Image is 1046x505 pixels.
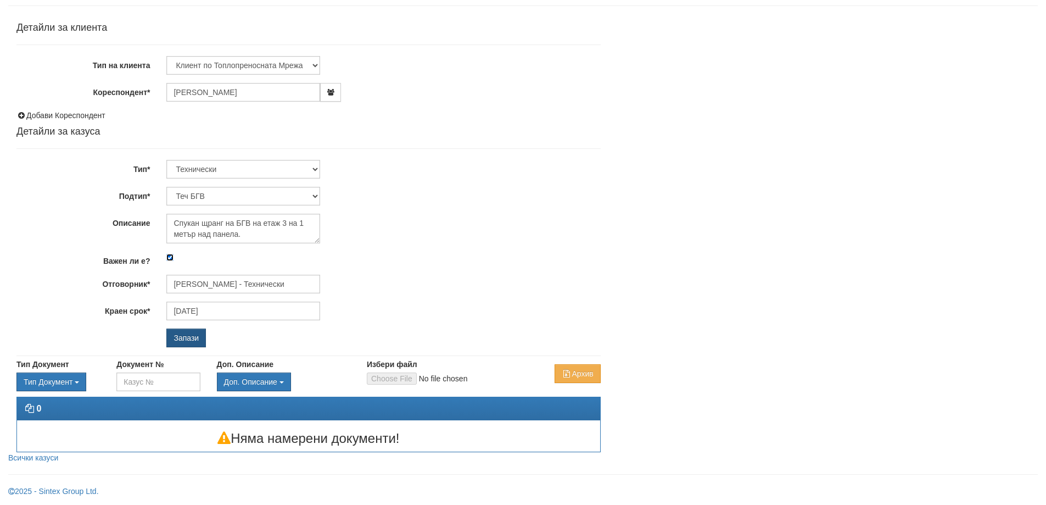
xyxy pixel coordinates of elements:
[217,373,350,391] div: Двоен клик, за изчистване на избраната стойност.
[16,373,86,391] button: Тип Документ
[8,487,99,496] a: 2025 - Sintex Group Ltd.
[8,252,158,267] label: Важен ли е?
[8,302,158,317] label: Краен срок*
[166,329,206,347] input: Запази
[16,126,601,137] h4: Детайли за казуса
[8,187,158,202] label: Подтип*
[367,359,417,370] label: Избери файл
[8,214,158,229] label: Описание
[166,83,320,102] input: ЕГН/Име/Адрес/Аб.№/Парт.№/Тел./Email
[8,453,58,462] a: Всички казуси
[16,23,601,34] h4: Детайли за клиента
[116,373,200,391] input: Казус №
[36,404,41,413] strong: 0
[217,359,273,370] label: Доп. Описание
[24,378,72,386] span: Тип Документ
[224,378,277,386] span: Доп. Описание
[16,110,601,121] div: Добави Кореспондент
[166,275,320,293] input: Търсене по Име / Имейл
[116,359,164,370] label: Документ №
[8,83,158,98] label: Кореспондент*
[555,364,600,383] button: Архив
[217,373,291,391] button: Доп. Описание
[16,373,100,391] div: Двоен клик, за изчистване на избраната стойност.
[8,275,158,290] label: Отговорник*
[16,359,69,370] label: Тип Документ
[166,302,320,320] input: Търсене по Име / Имейл
[8,56,158,71] label: Тип на клиента
[17,431,600,446] h3: Няма намерени документи!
